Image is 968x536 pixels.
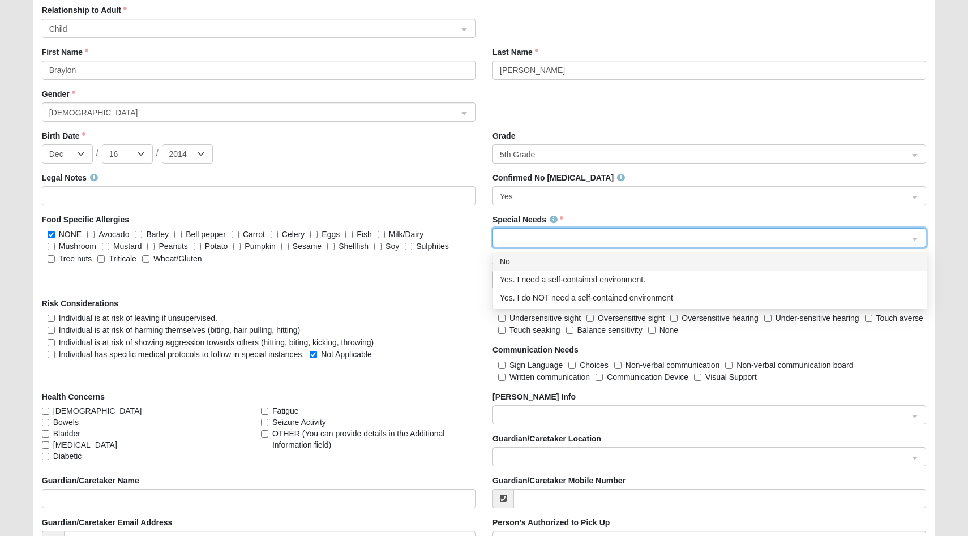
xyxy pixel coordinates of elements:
[42,475,139,486] label: Guardian/Caretaker Name
[109,254,136,263] span: Triticale
[339,242,369,251] span: Shellfish
[736,361,853,370] span: Non-verbal communication board
[498,315,506,322] input: Undersensitive sight
[598,314,665,323] span: Oversensitive sight
[659,325,678,335] span: None
[42,453,49,460] input: Diabetic
[153,254,202,263] span: Wheat/Gluten
[374,243,382,250] input: Soy
[186,230,226,239] span: Bell pepper
[321,350,372,359] span: Not Applicable
[500,273,920,286] div: Yes. I need a self-contained environment.
[492,46,538,58] label: Last Name
[53,417,79,428] span: Bowels
[42,88,75,100] label: Gender
[281,243,289,250] input: Sesame
[509,325,560,335] span: Touch seaking
[272,417,326,428] span: Seizure Activity
[310,351,317,358] input: Not Applicable
[493,289,927,307] div: Yes. I do NOT need a self-contained environment
[142,255,149,263] input: Wheat/Gluten
[48,351,55,358] input: Individual has specific medical protocols to follow in special instances.
[405,243,412,250] input: Sulphites
[42,517,173,528] label: Guardian/Caretaker Email Address
[492,214,563,225] label: Special Needs
[614,362,622,369] input: Non-verbal communication
[48,327,55,334] input: Individual is at risk of harming themselves (biting, hair pulling, hitting)
[59,242,96,251] span: Mushroom
[49,23,458,35] span: Child
[694,374,701,381] input: Visual Support
[98,230,129,239] span: Avocado
[48,255,55,263] input: Tree nuts
[48,243,55,250] input: Mushroom
[310,231,318,238] input: Eggs
[509,361,563,370] span: Sign Language
[42,408,49,415] input: [DEMOGRAPHIC_DATA]
[59,254,92,263] span: Tree nuts
[135,231,142,238] input: Barley
[493,271,927,289] div: Yes. I need a self-contained environment.
[776,314,859,323] span: Under-sensitive hearing
[493,252,927,271] div: No
[96,147,98,158] span: /
[261,430,268,438] input: OTHER (You can provide details in the Additional Information field)
[42,172,98,183] label: Legal Notes
[42,298,118,309] label: Risk Considerations
[49,106,458,119] span: Male
[500,255,920,268] div: No
[764,315,772,322] input: Under-sensitive hearing
[492,475,626,486] label: Guardian/Caretaker Mobile Number
[205,242,228,251] span: Potato
[261,419,268,426] input: Seizure Activity
[492,172,625,183] label: Confirmed No [MEDICAL_DATA]
[42,214,129,225] label: Food Specific Allergies
[580,361,609,370] span: Choices
[705,372,757,381] span: Visual Support
[159,242,187,251] span: Peanuts
[509,372,590,381] span: Written communication
[498,374,506,381] input: Written communication
[596,374,603,381] input: Communication Device
[59,325,300,335] span: Individual is at risk of harming themselves (biting, hair pulling, hitting)
[626,361,720,370] span: Non-verbal communication
[146,230,169,239] span: Barley
[87,231,95,238] input: Avocado
[670,315,678,322] input: Oversensitive hearing
[59,314,217,323] span: Individual is at risk of leaving if unsupervised.
[42,5,127,16] label: Relationship to Adult
[498,327,506,334] input: Touch seaking
[59,350,304,359] span: Individual has specific medical protocols to follow in special instances.
[53,439,117,451] span: [MEDICAL_DATA]
[389,230,423,239] span: Milk/Dairy
[416,242,449,251] span: Sulphites
[42,430,49,438] input: Bladder
[48,339,55,346] input: Individual is at risk of showing aggression towards others (hitting, biting, kicking, throwing)
[194,243,201,250] input: Potato
[59,338,374,347] span: Individual is at risk of showing aggression towards others (hitting, biting, kicking, throwing)
[272,405,299,417] span: Fatigue
[322,230,340,239] span: Eggs
[48,231,55,238] input: NONE
[492,433,601,444] label: Guardian/Caretaker Location
[48,315,55,322] input: Individual is at risk of leaving if unsupervised.
[245,242,275,251] span: Pumpkin
[586,315,594,322] input: Oversensitive sight
[53,451,82,462] span: Diabetic
[232,231,239,238] input: Carrot
[233,243,241,250] input: Pumpkin
[357,230,371,239] span: Fish
[345,231,353,238] input: Fish
[59,230,82,239] span: NONE
[42,419,49,426] input: Bowels
[97,255,105,263] input: Triticale
[498,362,506,369] input: Sign Language
[327,243,335,250] input: Shellfish
[500,291,920,304] div: Yes. I do NOT need a self-contained environment
[282,230,305,239] span: Celery
[566,327,573,334] input: Balance sensitivity
[500,148,898,161] span: 5th Grade
[607,372,688,381] span: Communication Device
[156,147,159,158] span: /
[682,314,758,323] span: Oversensitive hearing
